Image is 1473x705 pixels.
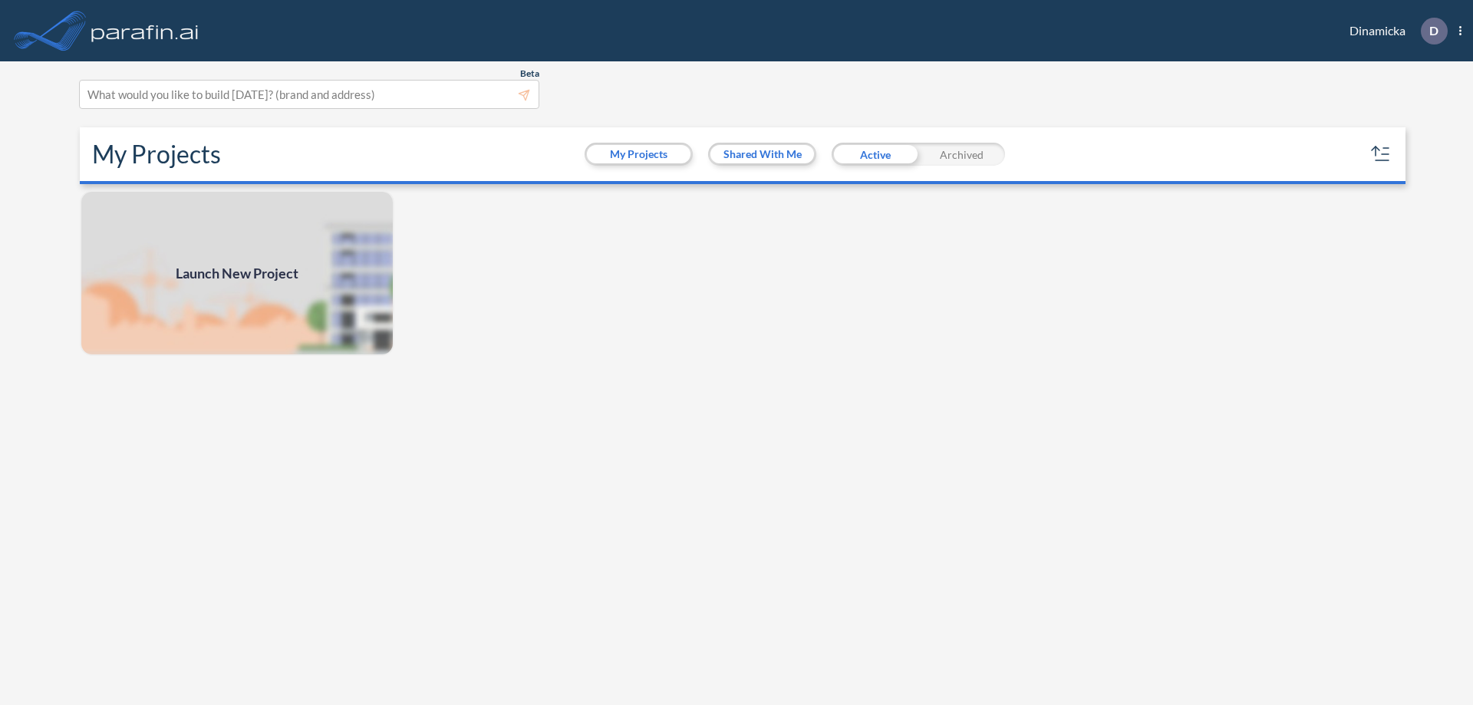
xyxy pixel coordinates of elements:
[92,140,221,169] h2: My Projects
[88,15,202,46] img: logo
[710,145,814,163] button: Shared With Me
[1326,18,1461,44] div: Dinamicka
[520,68,539,80] span: Beta
[176,263,298,284] span: Launch New Project
[1429,24,1438,38] p: D
[80,190,394,356] a: Launch New Project
[1369,142,1393,166] button: sort
[918,143,1005,166] div: Archived
[80,190,394,356] img: add
[832,143,918,166] div: Active
[587,145,690,163] button: My Projects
